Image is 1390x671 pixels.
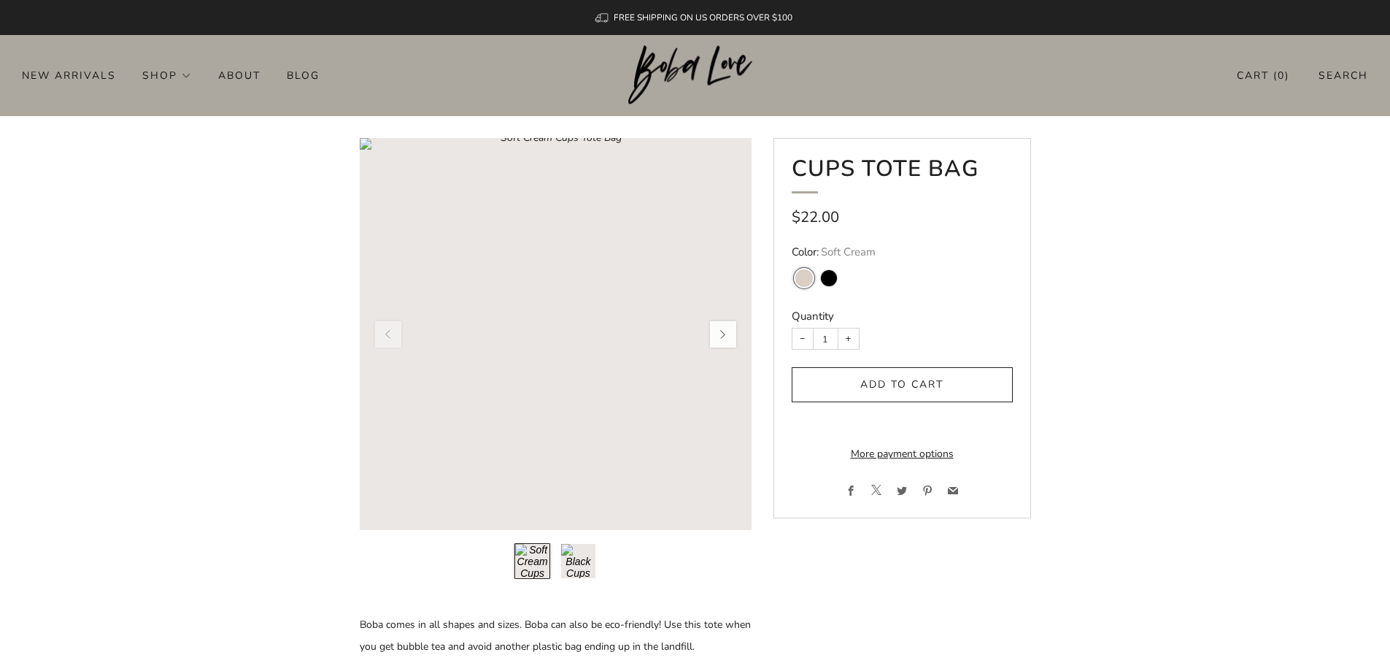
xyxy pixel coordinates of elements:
[628,45,762,106] a: Boba Love
[1318,64,1368,88] a: Search
[792,207,839,227] span: $22.00
[514,543,550,579] button: Load image into Gallery viewer, 1
[614,12,792,23] span: FREE SHIPPING ON US ORDERS OVER $100
[792,309,834,323] label: Quantity
[821,245,876,259] span: Soft Cream
[560,543,596,579] button: Load image into Gallery viewer, 2
[792,367,1013,402] button: Add to cart
[218,64,260,87] a: About
[360,138,752,530] a: Loading image: Soft Cream Cups Tote Bag
[821,270,837,286] variant-swatch: Black
[792,156,1013,193] h1: Cups Tote Bag
[1237,64,1289,88] a: Cart
[22,64,116,87] a: New Arrivals
[360,614,752,658] p: Boba comes in all shapes and sizes. Boba can also be eco-friendly! Use this tote when you get bub...
[1278,69,1285,83] items-count: 0
[628,45,762,105] img: Boba Love
[792,245,1013,260] legend: Color:
[796,270,812,286] variant-swatch: Soft Cream
[287,64,320,87] a: Blog
[142,64,192,87] a: Shop
[860,377,943,391] span: Add to cart
[838,329,859,349] button: Increase item quantity by one
[792,329,813,349] button: Reduce item quantity by one
[792,443,1013,465] a: More payment options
